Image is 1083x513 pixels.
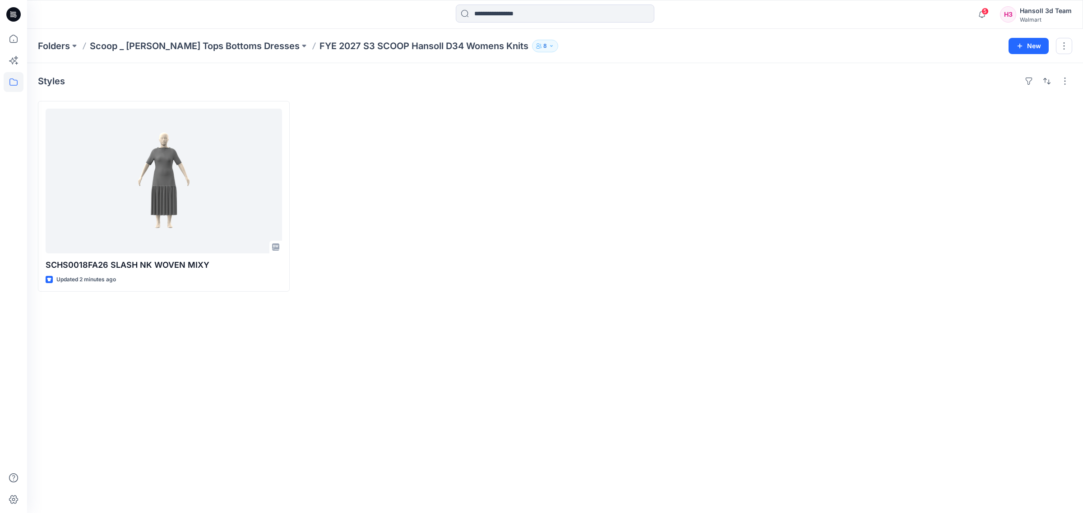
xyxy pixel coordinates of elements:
[981,8,989,15] span: 5
[90,40,300,52] a: Scoop _ [PERSON_NAME] Tops Bottoms Dresses
[38,40,70,52] a: Folders
[319,40,528,52] p: FYE 2027 S3 SCOOP Hansoll D34 Womens Knits
[38,76,65,87] h4: Styles
[46,259,282,271] p: SCHS0018FA26 SLASH NK WOVEN MIXY
[543,41,547,51] p: 8
[1000,6,1016,23] div: H3
[1020,16,1072,23] div: Walmart
[46,109,282,253] a: SCHS0018FA26 SLASH NK WOVEN MIXY
[56,275,116,284] p: Updated 2 minutes ago
[532,40,558,52] button: 8
[1009,38,1049,54] button: New
[1020,5,1072,16] div: Hansoll 3d Team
